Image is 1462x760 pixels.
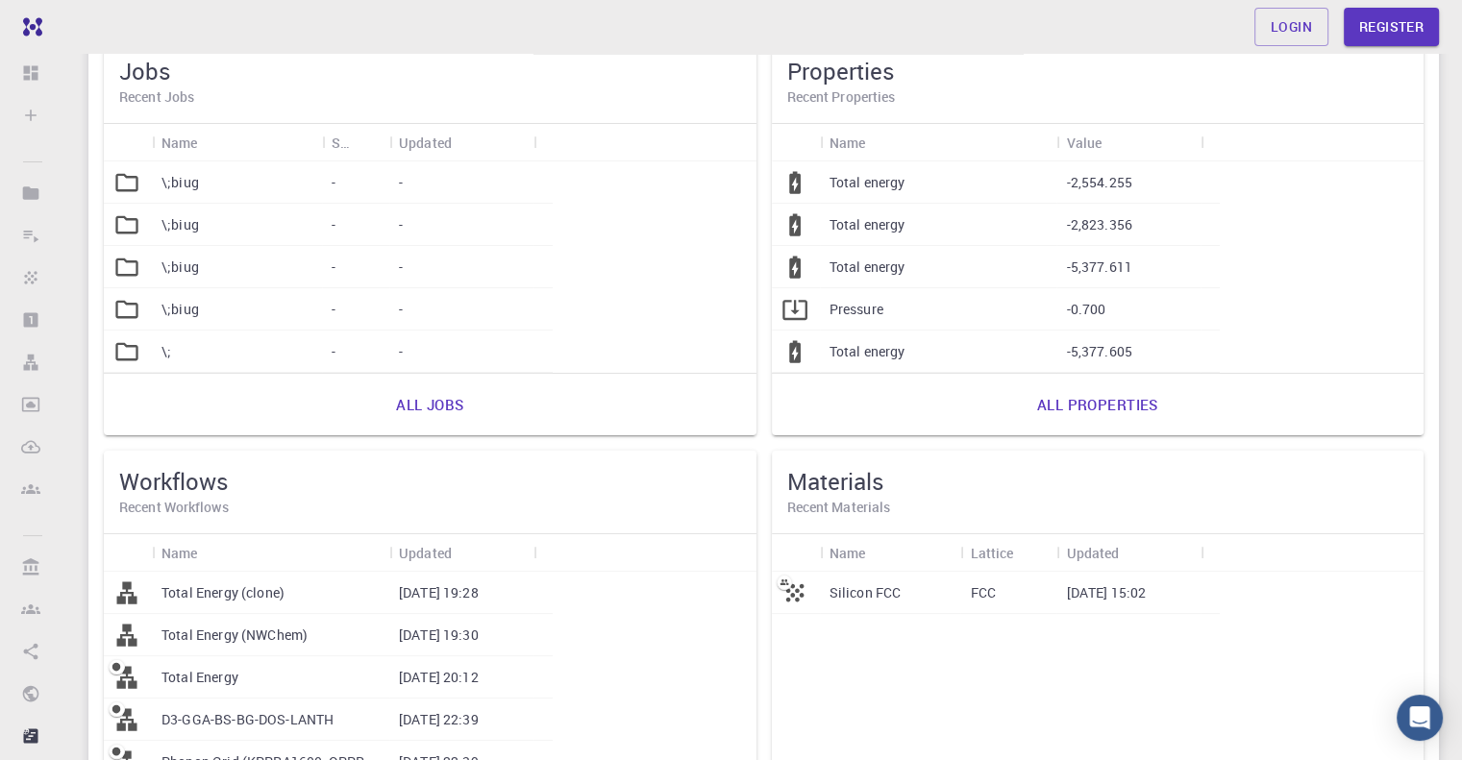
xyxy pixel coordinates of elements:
[332,173,335,192] p: -
[1066,257,1132,277] p: -5,377.611
[787,466,1409,497] h5: Materials
[399,257,403,277] p: -
[332,300,335,319] p: -
[161,710,334,729] p: D3-GGA-BS-BG-DOS-LANTH
[152,534,389,572] div: Name
[349,127,380,158] button: Sort
[970,534,1013,572] div: Lattice
[161,300,199,319] p: \;biug
[119,56,741,86] h5: Jobs
[1102,127,1132,158] button: Sort
[161,124,198,161] div: Name
[399,173,403,192] p: -
[830,534,866,572] div: Name
[399,342,403,361] p: -
[375,381,484,428] a: All jobs
[1066,534,1119,572] div: Updated
[1066,124,1102,161] div: Value
[399,625,479,645] p: [DATE] 19:30
[161,625,308,645] p: Total Energy (NWChem)
[322,124,389,161] div: Status
[152,124,322,161] div: Name
[389,124,533,161] div: Updated
[161,215,199,234] p: \;biug
[830,300,883,319] p: Pressure
[399,583,479,602] p: [DATE] 19:28
[830,215,905,234] p: Total energy
[104,124,152,161] div: Icon
[104,534,152,572] div: Icon
[820,534,961,572] div: Name
[119,497,741,518] h6: Recent Workflows
[198,127,229,158] button: Sort
[830,257,905,277] p: Total energy
[1397,695,1443,741] div: Open Intercom Messenger
[865,537,896,568] button: Sort
[399,668,479,687] p: [DATE] 20:12
[960,534,1056,572] div: Lattice
[1066,300,1105,319] p: -0.700
[332,342,335,361] p: -
[1066,342,1132,361] p: -5,377.605
[830,583,902,602] p: Silicon FCC
[161,173,199,192] p: \;biug
[1344,8,1439,46] a: Register
[1254,8,1328,46] a: Login
[1066,173,1132,192] p: -2,554.255
[820,124,1057,161] div: Name
[399,300,403,319] p: -
[830,342,905,361] p: Total energy
[772,124,820,161] div: Icon
[161,342,171,361] p: \;
[1016,381,1179,428] a: All properties
[161,583,285,602] p: Total Energy (clone)
[161,534,198,572] div: Name
[399,534,452,572] div: Updated
[1056,534,1201,572] div: Updated
[119,86,741,108] h6: Recent Jobs
[399,710,479,729] p: [DATE] 22:39
[452,537,483,568] button: Sort
[1056,124,1201,161] div: Value
[399,124,452,161] div: Updated
[332,215,335,234] p: -
[1013,537,1044,568] button: Sort
[15,17,42,37] img: logo
[787,56,1409,86] h5: Properties
[399,215,403,234] p: -
[161,257,199,277] p: \;biug
[161,668,238,687] p: Total Energy
[787,86,1409,108] h6: Recent Properties
[332,257,335,277] p: -
[1066,583,1146,602] p: [DATE] 15:02
[198,537,229,568] button: Sort
[119,466,741,497] h5: Workflows
[452,127,483,158] button: Sort
[970,583,995,602] p: FCC
[1119,537,1150,568] button: Sort
[787,497,1409,518] h6: Recent Materials
[830,124,866,161] div: Name
[865,127,896,158] button: Sort
[830,173,905,192] p: Total energy
[1066,215,1132,234] p: -2,823.356
[772,534,820,572] div: Icon
[332,124,349,161] div: Status
[389,534,533,572] div: Updated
